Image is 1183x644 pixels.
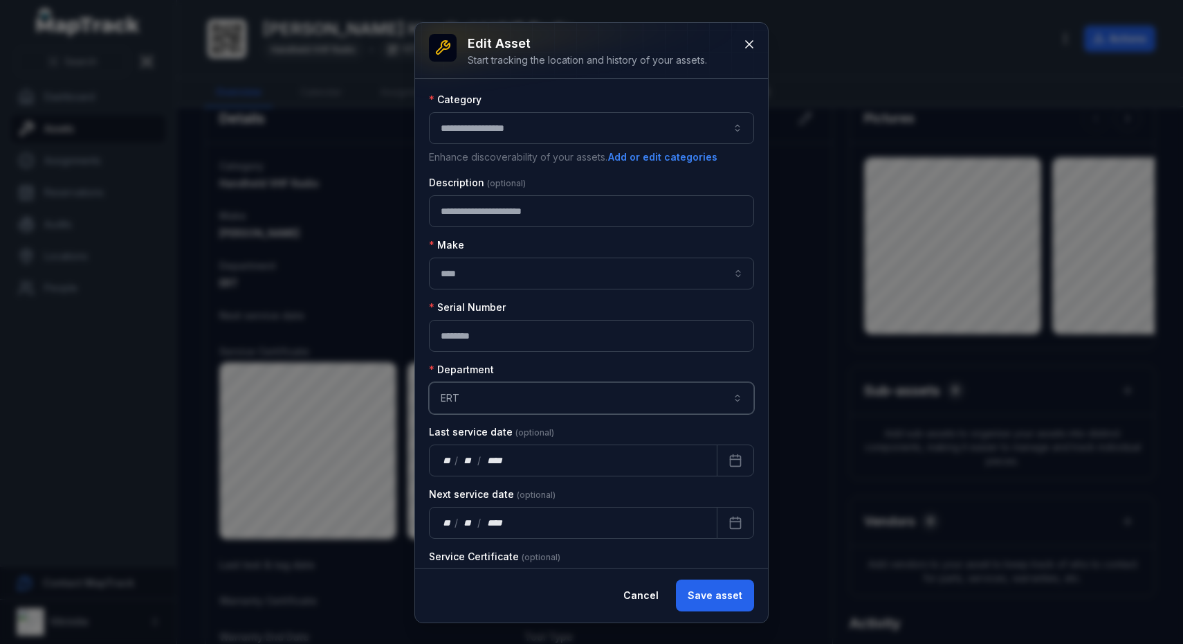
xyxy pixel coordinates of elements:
[459,454,478,467] div: month,
[429,93,482,107] label: Category
[429,258,754,289] input: asset-edit:cf[07e45e59-3c46-4ccb-bb53-7edc5d146b7c]-label
[429,550,560,564] label: Service Certificate
[441,516,455,530] div: day,
[429,150,754,165] p: Enhance discoverability of your assets.
[429,488,556,501] label: Next service date
[429,301,506,314] label: Serial Number
[468,34,707,53] h3: Edit asset
[429,425,554,439] label: Last service date
[612,580,670,611] button: Cancel
[429,176,526,190] label: Description
[717,507,754,539] button: Calendar
[429,238,464,252] label: Make
[429,382,754,414] button: ERT
[482,516,508,530] div: year,
[468,53,707,67] div: Start tracking the location and history of your assets.
[441,454,455,467] div: day,
[455,516,459,530] div: /
[477,516,482,530] div: /
[459,516,478,530] div: month,
[477,454,482,467] div: /
[429,363,494,377] label: Department
[717,445,754,476] button: Calendar
[482,454,508,467] div: year,
[455,454,459,467] div: /
[607,150,718,165] button: Add or edit categories
[676,580,754,611] button: Save asset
